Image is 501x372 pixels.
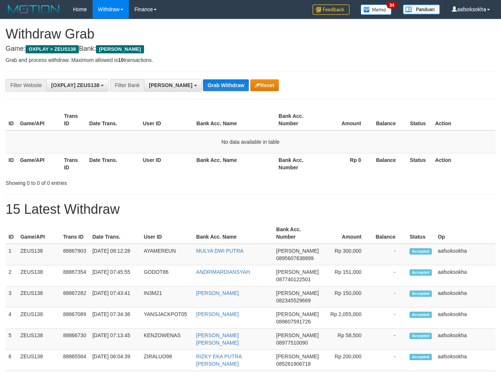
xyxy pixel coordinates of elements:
th: Date Trans. [86,153,140,174]
td: aafsoksokha [435,265,495,286]
td: 88867903 [60,244,89,265]
td: aafsoksokha [435,350,495,371]
td: aafsoksokha [435,286,495,308]
p: Grab and process withdraw. Maximum allowed is transactions. [6,56,495,64]
span: [PERSON_NAME] [276,269,319,275]
th: User ID [140,109,194,130]
th: Game/API [17,153,61,174]
td: Rp 150,000 [322,286,373,308]
span: Accepted [410,333,432,339]
th: Bank Acc. Number [275,153,320,174]
th: Amount [322,223,373,244]
a: [PERSON_NAME] [196,311,239,317]
td: - [373,329,407,350]
h1: 15 Latest Withdraw [6,202,495,217]
a: RIZKY EKA PUTRA [PERSON_NAME] [196,353,242,367]
td: 88867354 [60,265,89,286]
td: aafsoksokha [435,329,495,350]
th: Trans ID [61,153,86,174]
span: OXPLAY > ZEUS138 [26,45,79,53]
th: Bank Acc. Name [194,109,276,130]
td: KENZOWENAS [141,329,193,350]
td: [DATE] 07:13:45 [89,329,141,350]
td: 88867282 [60,286,89,308]
td: 2 [6,265,17,286]
a: MULYA DWI PUTRA [196,248,244,254]
a: [PERSON_NAME] [PERSON_NAME] [196,332,239,346]
td: Rp 2,055,000 [322,308,373,329]
button: Reset [250,79,279,91]
td: [DATE] 07:43:41 [89,286,141,308]
img: panduan.png [403,4,440,14]
td: [DATE] 08:12:28 [89,244,141,265]
a: ANDRIMARDIANSYAH [196,269,250,275]
th: Status [407,153,432,174]
span: Copy 0895607638899 to clipboard [276,255,314,261]
span: Accepted [410,290,432,297]
th: ID [6,153,17,174]
th: User ID [140,153,194,174]
th: User ID [141,223,193,244]
td: 88865584 [60,350,89,371]
img: Feedback.jpg [313,4,350,15]
button: [OXPLAY] ZEUS138 [46,79,108,92]
span: Copy 082345529669 to clipboard [276,298,311,303]
span: [PERSON_NAME] [276,353,319,359]
span: Accepted [410,248,432,255]
span: [OXPLAY] ZEUS138 [51,82,99,88]
td: 88867089 [60,308,89,329]
th: Game/API [17,223,60,244]
td: 6 [6,350,17,371]
button: [PERSON_NAME] [144,79,201,92]
th: Action [432,153,495,174]
td: IN3M21 [141,286,193,308]
td: ZEUS138 [17,350,60,371]
td: AYAMEREUN [141,244,193,265]
th: Action [432,109,495,130]
span: Copy 089607591726 to clipboard [276,319,311,325]
th: Game/API [17,109,61,130]
td: - [373,265,407,286]
th: Trans ID [61,109,86,130]
th: Bank Acc. Name [193,223,273,244]
td: ZEUS138 [17,308,60,329]
span: [PERSON_NAME] [276,332,319,338]
th: Status [407,223,435,244]
th: Balance [372,153,407,174]
td: 5 [6,329,17,350]
span: Accepted [410,269,432,276]
div: Showing 0 to 0 of 0 entries [6,176,203,187]
th: Rp 0 [320,153,372,174]
td: Rp 300,000 [322,244,373,265]
th: ID [6,109,17,130]
td: - [373,350,407,371]
td: Rp 58,500 [322,329,373,350]
th: Amount [320,109,372,130]
th: Trans ID [60,223,89,244]
th: Balance [373,223,407,244]
th: Bank Acc. Number [273,223,322,244]
a: [PERSON_NAME] [196,290,239,296]
td: ZIRALUO98 [141,350,193,371]
span: [PERSON_NAME] [276,248,319,254]
td: ZEUS138 [17,286,60,308]
td: - [373,244,407,265]
img: Button%20Memo.svg [361,4,392,15]
span: [PERSON_NAME] [149,82,192,88]
td: ZEUS138 [17,329,60,350]
th: Bank Acc. Name [194,153,276,174]
span: [PERSON_NAME] [276,311,319,317]
span: [PERSON_NAME] [96,45,144,53]
td: 3 [6,286,17,308]
th: Date Trans. [86,109,140,130]
th: Date Trans. [89,223,141,244]
span: Copy 085261906718 to clipboard [276,361,311,367]
button: Grab Withdraw [203,79,248,91]
td: Rp 200,000 [322,350,373,371]
td: aafsoksokha [435,244,495,265]
td: 4 [6,308,17,329]
strong: 10 [118,57,124,63]
th: ID [6,223,17,244]
td: ZEUS138 [17,244,60,265]
td: [DATE] 06:04:39 [89,350,141,371]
